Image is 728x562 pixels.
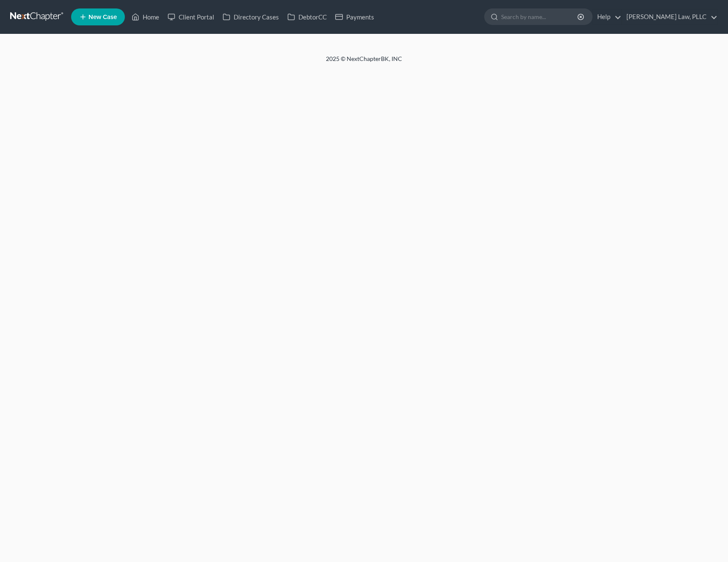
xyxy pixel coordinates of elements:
a: Directory Cases [218,9,283,25]
span: New Case [88,14,117,20]
div: 2025 © NextChapterBK, INC [123,55,605,70]
input: Search by name... [501,9,579,25]
a: Payments [331,9,378,25]
a: DebtorCC [283,9,331,25]
a: Home [127,9,163,25]
a: Client Portal [163,9,218,25]
a: Help [593,9,621,25]
a: [PERSON_NAME] Law, PLLC [622,9,717,25]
